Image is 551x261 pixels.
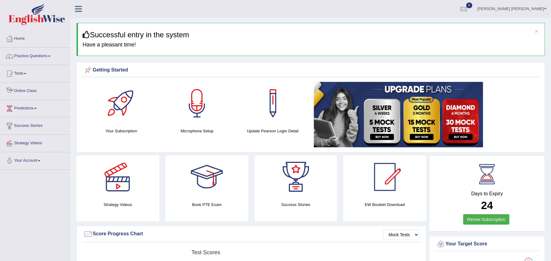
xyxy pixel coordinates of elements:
[436,191,538,197] h4: Days to Expiry
[0,100,70,115] a: Predictions
[0,152,70,167] a: Your Account
[0,30,70,46] a: Home
[84,230,419,239] div: Score Progress Chart
[192,249,220,255] tspan: Test scores
[0,65,70,80] a: Tests
[436,240,538,249] div: Your Target Score
[238,128,308,134] h4: Update Pearson Login Detail
[76,201,159,208] h4: Strategy Videos
[255,201,337,208] h4: Success Stories
[0,83,70,98] a: Online Class
[162,128,232,134] h4: Microphone Setup
[463,214,509,225] a: Renew Subscription
[87,128,156,134] h4: Your Subscription
[83,42,540,48] h4: Have a pleasant time!
[314,82,483,147] img: small5.jpg
[466,2,472,8] span: 6
[83,31,540,39] h3: Successful entry in the system
[535,28,538,34] button: ×
[0,48,70,63] a: Practice Questions
[481,199,493,211] b: 24
[0,135,70,150] a: Strategy Videos
[166,201,248,208] h4: Book PTE Exam
[343,201,426,208] h4: EW Booklet Download
[84,66,538,75] div: Getting Started
[0,117,70,133] a: Success Stories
